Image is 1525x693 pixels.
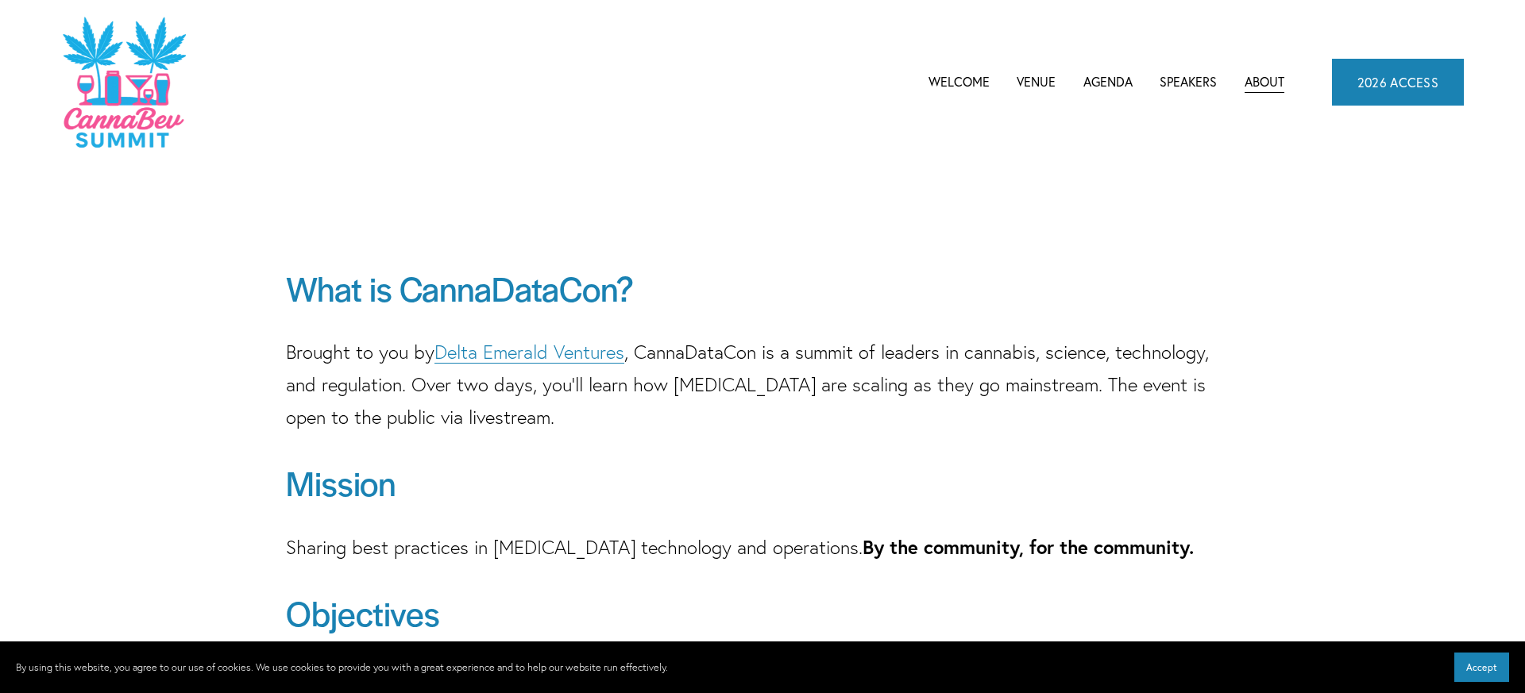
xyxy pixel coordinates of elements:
span: Mission [286,459,396,506]
img: CannaDataCon [61,15,186,149]
a: Venue [1017,70,1056,94]
span: Accept [1466,661,1497,673]
p: Sharing best practices in [MEDICAL_DATA] technology and operations. [286,531,1239,564]
button: Accept [1454,653,1509,682]
a: Speakers [1160,70,1217,94]
p: By using this website, you agree to our use of cookies. We use cookies to provide you with a grea... [16,659,668,676]
a: About [1245,70,1284,94]
a: Delta Emerald Ventures [434,341,624,364]
span: Objectives [286,589,440,636]
strong: By the community, for the community. [863,534,1194,560]
span: Agenda [1083,71,1133,93]
span: What is CannaDataCon? [286,264,634,311]
p: Brought to you by , CannaDataCon is a summit of leaders in cannabis, science, technology, and reg... [286,337,1239,433]
a: 2026 ACCESS [1332,59,1465,105]
a: Welcome [929,70,990,94]
a: folder dropdown [1083,70,1133,94]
